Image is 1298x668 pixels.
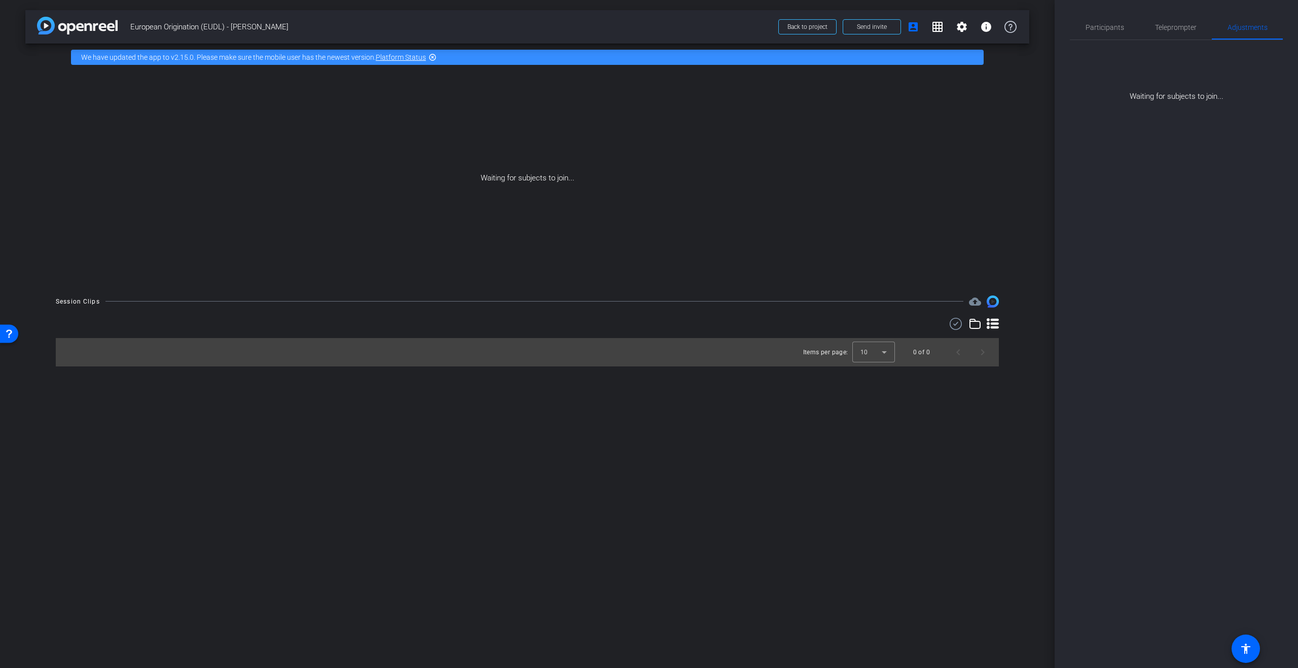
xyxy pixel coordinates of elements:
div: Items per page: [803,347,848,357]
mat-icon: cloud_upload [969,295,981,308]
span: Back to project [787,23,827,30]
div: We have updated the app to v2.15.0. Please make sure the mobile user has the newest version. [71,50,984,65]
div: Waiting for subjects to join... [25,71,1029,285]
mat-icon: highlight_off [428,53,437,61]
mat-icon: info [980,21,992,33]
mat-icon: accessibility [1240,643,1252,655]
mat-icon: grid_on [931,21,944,33]
div: Waiting for subjects to join... [1070,40,1283,102]
button: Next page [970,340,995,364]
div: 0 of 0 [913,347,930,357]
mat-icon: settings [956,21,968,33]
span: Adjustments [1228,24,1268,31]
img: Session clips [987,295,999,308]
div: Session Clips [56,296,100,307]
span: Destinations for your clips [969,295,981,308]
a: Platform Status [376,53,426,61]
button: Back to project [778,19,837,34]
img: app-logo [37,17,118,34]
span: Send invite [857,23,887,31]
span: Participants [1086,24,1124,31]
mat-icon: account_box [907,21,919,33]
button: Previous page [946,340,970,364]
span: Teleprompter [1155,24,1197,31]
button: Send invite [843,19,901,34]
span: European Origination (EUDL) - [PERSON_NAME] [130,17,772,37]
